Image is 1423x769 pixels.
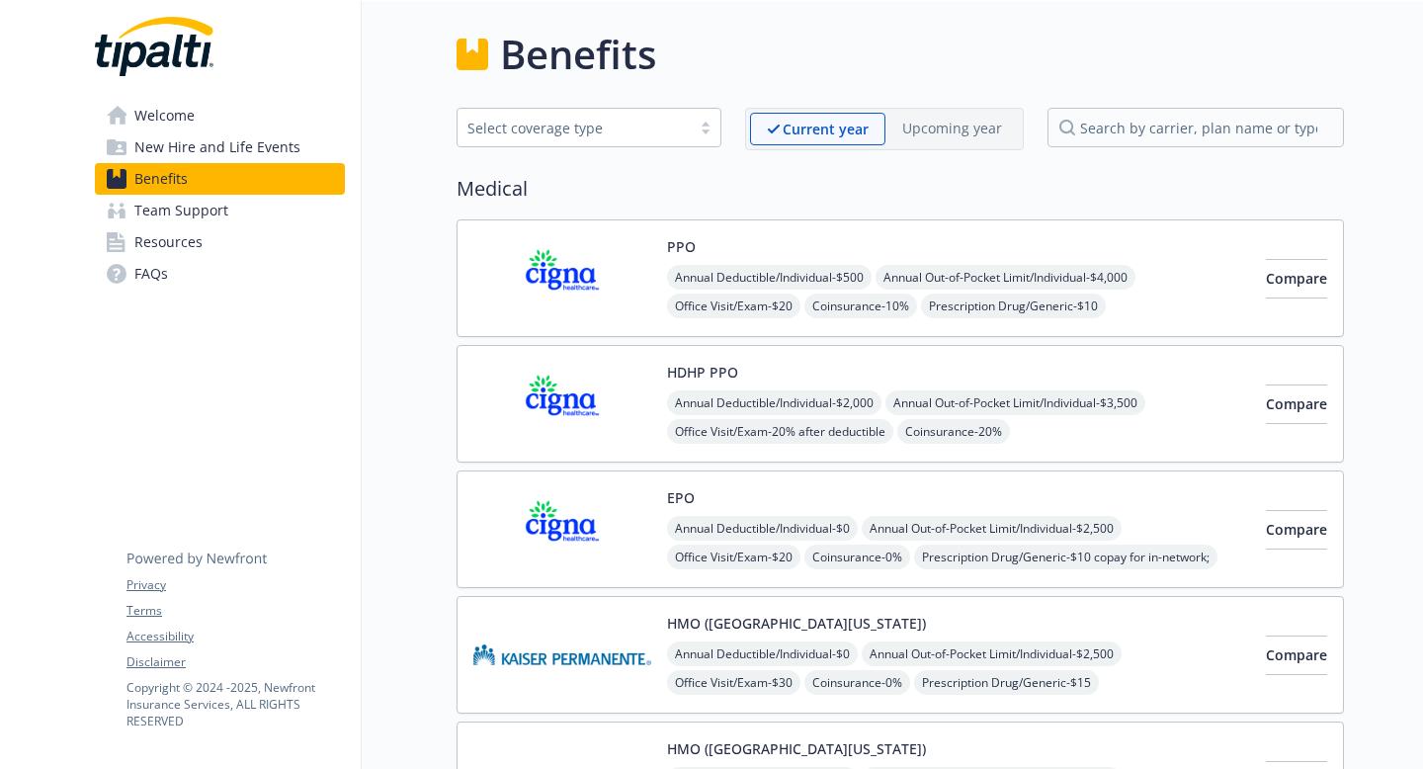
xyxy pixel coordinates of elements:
p: Current year [783,119,869,139]
img: CIGNA carrier logo [473,362,651,446]
span: Resources [134,226,203,258]
h2: Medical [457,174,1344,204]
span: Office Visit/Exam - $30 [667,670,800,695]
span: Benefits [134,163,188,195]
span: Coinsurance - 0% [804,670,910,695]
span: New Hire and Life Events [134,131,300,163]
img: Kaiser Permanente Insurance Company carrier logo [473,613,651,697]
a: Benefits [95,163,345,195]
button: HMO ([GEOGRAPHIC_DATA][US_STATE]) [667,738,926,759]
a: FAQs [95,258,345,290]
span: Prescription Drug/Generic - $10 [921,294,1106,318]
span: Coinsurance - 0% [804,545,910,569]
span: Annual Deductible/Individual - $500 [667,265,872,290]
span: Annual Out-of-Pocket Limit/Individual - $2,500 [862,641,1122,666]
span: Office Visit/Exam - 20% after deductible [667,419,893,444]
span: Compare [1266,394,1327,413]
button: Compare [1266,636,1327,675]
button: Compare [1266,384,1327,424]
span: Prescription Drug/Generic - $15 [914,670,1099,695]
span: Coinsurance - 20% [897,419,1010,444]
p: Upcoming year [902,118,1002,138]
div: Select coverage type [467,118,681,138]
p: Copyright © 2024 - 2025 , Newfront Insurance Services, ALL RIGHTS RESERVED [126,679,344,729]
a: Welcome [95,100,345,131]
span: Annual Out-of-Pocket Limit/Individual - $3,500 [885,390,1145,415]
button: Compare [1266,510,1327,550]
span: FAQs [134,258,168,290]
span: Annual Deductible/Individual - $2,000 [667,390,881,415]
span: Prescription Drug/Generic - $10 copay for in-network; [914,545,1217,569]
span: Compare [1266,520,1327,539]
span: Compare [1266,269,1327,288]
button: HMO ([GEOGRAPHIC_DATA][US_STATE]) [667,613,926,634]
span: Annual Out-of-Pocket Limit/Individual - $2,500 [862,516,1122,541]
a: Resources [95,226,345,258]
span: Office Visit/Exam - $20 [667,545,800,569]
a: New Hire and Life Events [95,131,345,163]
img: CIGNA carrier logo [473,236,651,320]
img: CIGNA carrier logo [473,487,651,571]
span: Team Support [134,195,228,226]
span: Welcome [134,100,195,131]
span: Annual Deductible/Individual - $0 [667,516,858,541]
button: Compare [1266,259,1327,299]
span: Annual Out-of-Pocket Limit/Individual - $4,000 [876,265,1135,290]
a: Accessibility [126,628,344,645]
span: Office Visit/Exam - $20 [667,294,800,318]
a: Team Support [95,195,345,226]
span: Coinsurance - 10% [804,294,917,318]
a: Privacy [126,576,344,594]
a: Disclaimer [126,653,344,671]
button: HDHP PPO [667,362,738,383]
input: search by carrier, plan name or type [1047,108,1344,147]
span: Annual Deductible/Individual - $0 [667,641,858,666]
span: Upcoming year [885,113,1019,145]
h1: Benefits [500,25,656,84]
a: Terms [126,602,344,620]
button: PPO [667,236,696,257]
span: Compare [1266,645,1327,664]
button: EPO [667,487,695,508]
